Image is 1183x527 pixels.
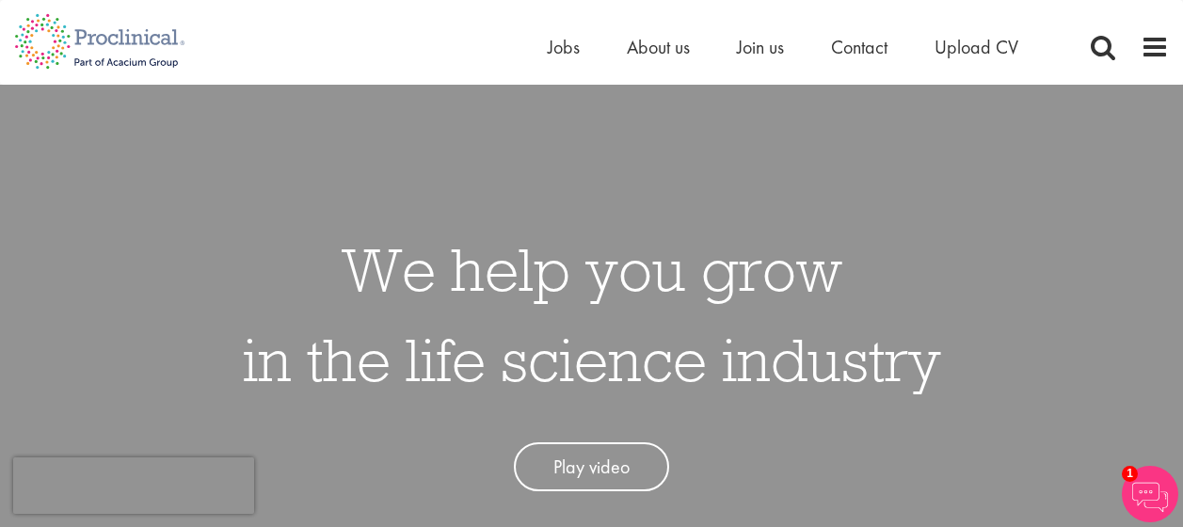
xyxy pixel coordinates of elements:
[831,35,887,59] a: Contact
[548,35,580,59] a: Jobs
[627,35,690,59] a: About us
[514,442,669,492] a: Play video
[935,35,1018,59] a: Upload CV
[737,35,784,59] a: Join us
[243,224,941,405] h1: We help you grow in the life science industry
[1122,466,1178,522] img: Chatbot
[1122,466,1138,482] span: 1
